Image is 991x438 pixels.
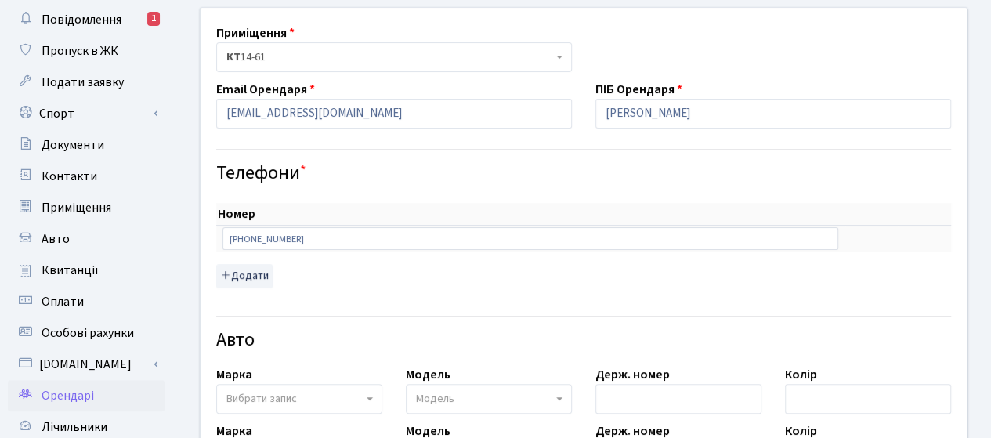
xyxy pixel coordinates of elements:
[8,380,165,411] a: Орендарі
[8,67,165,98] a: Подати заявку
[216,42,572,72] span: <b>КТ</b>&nbsp;&nbsp;&nbsp;&nbsp;14-61
[42,136,104,154] span: Документи
[42,230,70,248] span: Авто
[42,293,84,310] span: Оплати
[785,365,817,384] label: Колір
[226,391,297,407] span: Вибрати запис
[8,255,165,286] a: Квитанції
[8,223,165,255] a: Авто
[42,418,107,436] span: Лічильники
[226,49,552,65] span: <b>КТ</b>&nbsp;&nbsp;&nbsp;&nbsp;14-61
[147,12,160,26] div: 1
[8,317,165,349] a: Особові рахунки
[42,168,97,185] span: Контакти
[8,192,165,223] a: Приміщення
[595,365,670,384] label: Держ. номер
[216,99,572,129] input: Буде використано в якості логіна
[42,262,99,279] span: Квитанції
[8,35,165,67] a: Пропуск в ЖК
[8,98,165,129] a: Спорт
[8,161,165,192] a: Контакти
[42,74,124,91] span: Подати заявку
[42,324,134,342] span: Особові рахунки
[216,264,273,288] button: Додати
[216,329,951,352] h4: Авто
[226,49,241,65] b: КТ
[406,365,450,384] label: Модель
[8,4,165,35] a: Повідомлення1
[8,129,165,161] a: Документи
[216,80,315,99] label: Email Орендаря
[42,42,118,60] span: Пропуск в ЖК
[42,11,121,28] span: Повідомлення
[216,24,295,42] label: Приміщення
[8,349,165,380] a: [DOMAIN_NAME]
[42,387,94,404] span: Орендарі
[216,162,951,185] h4: Телефони
[595,80,682,99] label: ПІБ Орендаря
[8,286,165,317] a: Оплати
[416,391,454,407] span: Модель
[42,199,111,216] span: Приміщення
[216,203,845,226] th: Номер
[216,365,252,384] label: Марка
